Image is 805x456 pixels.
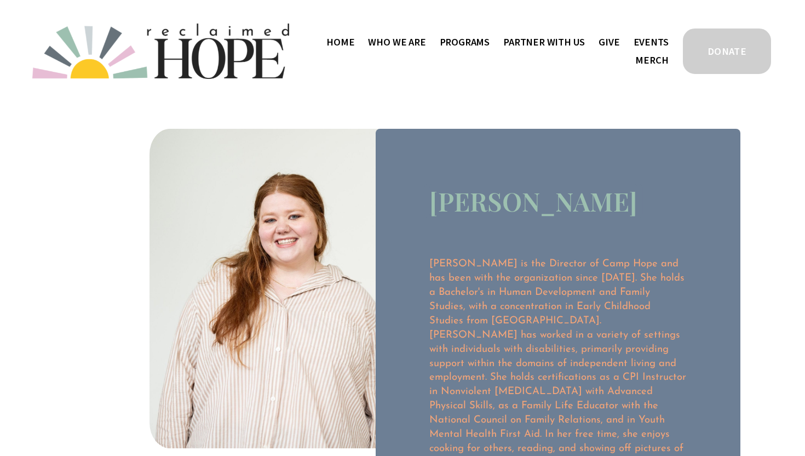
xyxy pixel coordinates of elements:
[440,34,490,50] span: Programs
[599,33,619,51] a: Give
[368,33,426,51] a: folder dropdown
[634,33,669,51] a: Events
[32,24,289,79] img: Reclaimed Hope Initiative
[635,51,668,69] a: Merch
[503,34,585,50] span: Partner With Us
[503,33,585,51] a: folder dropdown
[681,27,773,76] a: DONATE
[440,33,490,51] a: folder dropdown
[429,184,637,218] h3: [PERSON_NAME]
[326,33,354,51] a: Home
[368,34,426,50] span: Who We Are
